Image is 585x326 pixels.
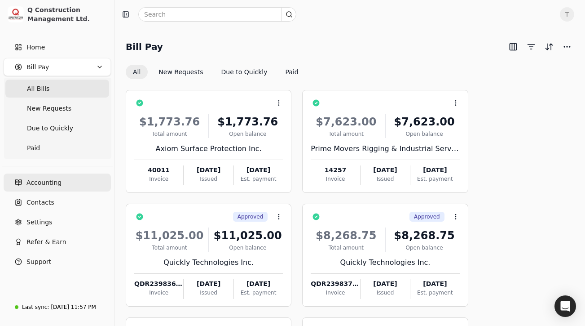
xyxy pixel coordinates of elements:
div: Est. payment [410,175,459,183]
span: Contacts [26,198,54,207]
div: Invoice [311,289,360,297]
div: $7,623.00 [311,114,381,130]
div: Quickly Technologies Inc. [311,257,459,268]
div: Est. payment [410,289,459,297]
a: All Bills [5,80,109,98]
span: Bill Pay [26,63,49,72]
div: Total amount [311,244,381,252]
div: [DATE] [410,279,459,289]
button: Bill Pay [4,58,111,76]
button: New Requests [151,65,210,79]
a: Contacts [4,193,111,211]
span: Refer & Earn [26,237,66,247]
div: QDR239837-15-1 [311,279,360,289]
div: $11,025.00 [212,228,283,244]
div: Issued [184,175,233,183]
div: Open balance [212,130,283,138]
button: More [560,40,574,54]
div: Invoice [134,289,183,297]
div: Open balance [389,244,460,252]
a: Paid [5,139,109,157]
div: Last sync: [22,303,49,311]
div: Open balance [212,244,283,252]
div: Prime Movers Rigging & Industrial Services Inc. [311,143,459,154]
div: $8,268.75 [311,228,381,244]
div: QDR239836-14-1 [134,279,183,289]
div: Total amount [134,130,205,138]
a: Settings [4,213,111,231]
div: Quickly Technologies Inc. [134,257,283,268]
div: Issued [184,289,233,297]
div: $11,025.00 [134,228,205,244]
div: Est. payment [234,289,283,297]
div: Total amount [311,130,381,138]
div: 14257 [311,165,360,175]
img: 3171ca1f-602b-4dfe-91f0-0ace091e1481.jpeg [8,6,24,22]
span: Paid [27,143,40,153]
span: Support [26,257,51,267]
span: Accounting [26,178,62,188]
span: Approved [414,213,440,221]
a: Due to Quickly [5,119,109,137]
h2: Bill Pay [126,40,163,54]
div: Q Construction Management Ltd. [27,5,107,23]
div: Issued [361,289,410,297]
a: Accounting [4,174,111,192]
button: T [560,7,574,22]
button: Sort [542,40,556,54]
div: Invoice [311,175,360,183]
div: Issued [361,175,410,183]
div: Axiom Surface Protection Inc. [134,143,283,154]
div: [DATE] [184,165,233,175]
div: [DATE] [234,279,283,289]
div: $8,268.75 [389,228,460,244]
span: Settings [26,218,52,227]
div: [DATE] 11:57 PM [51,303,96,311]
button: All [126,65,148,79]
button: Due to Quickly [214,65,275,79]
div: [DATE] [361,279,410,289]
div: 40011 [134,165,183,175]
div: [DATE] [361,165,410,175]
span: Approved [238,213,264,221]
a: Last sync:[DATE] 11:57 PM [4,299,111,315]
span: New Requests [27,104,71,113]
div: Invoice [134,175,183,183]
a: Home [4,38,111,56]
div: Total amount [134,244,205,252]
span: Home [26,43,45,52]
span: Due to Quickly [27,124,73,133]
div: $7,623.00 [389,114,460,130]
a: New Requests [5,99,109,117]
div: [DATE] [184,279,233,289]
div: $1,773.76 [212,114,283,130]
div: Open Intercom Messenger [554,295,576,317]
span: All Bills [27,84,49,94]
div: [DATE] [410,165,459,175]
input: Search [138,7,296,22]
button: Support [4,253,111,271]
button: Refer & Earn [4,233,111,251]
div: Est. payment [234,175,283,183]
div: $1,773.76 [134,114,205,130]
button: Paid [278,65,306,79]
div: Invoice filter options [126,65,306,79]
div: [DATE] [234,165,283,175]
div: Open balance [389,130,460,138]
